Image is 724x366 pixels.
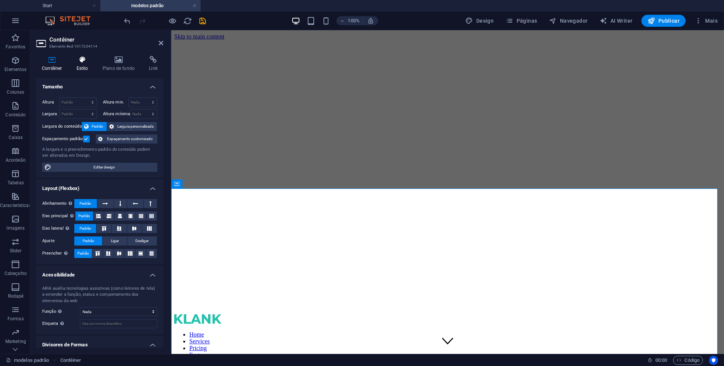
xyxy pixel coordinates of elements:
[36,179,163,193] h4: Layout (Flexbox)
[7,89,24,95] p: Colunas
[336,16,363,25] button: 100%
[103,112,130,116] label: Altura mínima
[49,43,148,50] h3: Elemento #ed-1017204114
[503,15,540,27] button: Páginas
[709,356,718,365] button: Usercentrics
[661,357,662,363] span: :
[3,3,53,9] a: Skip to main content
[74,224,96,233] button: Padrão
[80,319,157,328] input: Use um nome descritivo
[198,16,207,25] button: save
[168,16,177,25] button: Clique aqui para sair do modo de visualização e continuar editando
[655,356,667,365] span: 00 00
[116,122,155,131] span: Largura personalizada
[42,134,83,144] label: Espaçamento padrão
[111,236,119,246] span: Ligar
[367,17,374,24] i: Ao redimensionar, ajusta automaticamente o nível de zoom para caber no dispositivo escolhido.
[42,122,82,131] label: Largura do conteúdo
[676,356,699,365] span: Código
[348,16,360,25] h6: 100%
[692,15,721,27] button: Mais
[54,163,155,172] span: Editar design
[462,15,497,27] button: Design
[80,199,91,208] span: Padrão
[78,212,90,221] span: Padrão
[82,122,107,131] button: Padrão
[60,356,81,365] span: Clique para selecionar. Clique duas vezes para editar
[6,356,49,365] a: Clique para cancelar a seleção. Clique duas vezes para abrir as Páginas
[546,15,591,27] button: Navegador
[60,356,81,365] nav: breadcrumb
[42,212,75,221] label: Eixo principal
[42,112,59,116] label: Largura
[135,236,149,246] span: Desligar
[105,134,155,144] span: Espaçamento customizado
[647,356,667,365] h6: Tempo de sessão
[42,319,80,328] label: Etiqueta
[103,236,127,246] button: Ligar
[42,224,74,233] label: Eixo lateral
[143,56,163,72] h4: Link
[5,270,27,276] p: Cabeçalho
[36,336,163,349] h4: Divisores de Formas
[103,100,129,104] label: Altura min.
[647,17,680,25] span: Publicar
[74,249,92,258] button: Padrão
[198,17,207,25] i: Salvar (Ctrl+S)
[6,225,25,231] p: Imagens
[43,16,100,25] img: Editor Logo
[641,15,686,27] button: Publicar
[91,122,105,131] span: Padrão
[100,2,201,10] h4: modelos padrão
[42,147,157,159] div: A largura e o preenchimento padrão do conteúdo podem ser alterados em Design.
[10,248,21,254] p: Slider
[549,17,587,25] span: Navegador
[123,16,132,25] button: undo
[6,157,26,163] p: Acordeão
[127,236,157,246] button: Desligar
[8,316,24,322] p: Formas
[465,17,494,25] span: Design
[462,15,497,27] div: Design (Ctrl+Alt+Y)
[74,236,102,246] button: Padrão
[42,249,74,258] label: Preencher
[600,17,632,25] span: AI Writer
[71,56,97,72] h4: Estilo
[42,236,74,246] label: Ajuste
[6,44,25,50] p: Favoritos
[506,17,537,25] span: Páginas
[36,56,71,72] h4: Contêiner
[36,266,163,280] h4: Acessibilidade
[74,199,97,208] button: Padrão
[5,338,26,344] p: Marketing
[123,17,132,25] i: Desfazer: Alterar de página (Ctrl+Z)
[83,236,94,246] span: Padrão
[5,66,26,73] p: Elementos
[77,249,89,258] span: Padrão
[42,100,59,104] label: Altura
[42,163,157,172] button: Editar design
[96,134,157,144] button: Espaçamento customizado
[8,180,24,186] p: Tabelas
[597,15,635,27] button: AI Writer
[183,17,192,25] i: Recarregar página
[9,134,23,141] p: Caixas
[5,112,26,118] p: Conteúdo
[107,122,157,131] button: Largura personalizada
[80,224,91,233] span: Padrão
[42,286,157,304] div: ARIA auxilia tecnologias assistivas (como leitores de tela) a entender a função, status e comport...
[42,199,74,208] label: Alinhamento
[97,56,143,72] h4: Plano de fundo
[695,17,718,25] span: Mais
[8,293,24,299] p: Rodapé
[183,16,192,25] button: reload
[36,78,163,91] h4: Tamanho
[673,356,703,365] button: Código
[49,36,163,43] h2: Contêiner
[42,307,64,316] span: Função
[75,212,93,221] button: Padrão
